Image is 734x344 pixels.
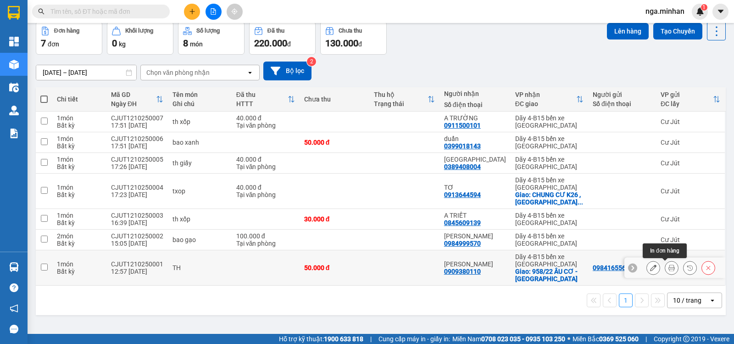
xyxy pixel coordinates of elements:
[172,187,227,195] div: txop
[57,184,102,191] div: 1 món
[236,191,295,198] div: Tại văn phòng
[178,22,245,55] button: Số lượng8món
[112,38,117,49] span: 0
[717,7,725,16] span: caret-down
[111,142,163,150] div: 17:51 [DATE]
[263,62,311,80] button: Bộ lọc
[481,335,565,343] strong: 0708 023 035 - 0935 103 250
[673,296,701,305] div: 10 / trang
[638,6,692,17] span: nga.minhan
[578,198,583,206] span: ...
[8,8,53,19] div: Cư Jút
[646,261,660,275] div: Sửa đơn hàng
[304,139,365,146] div: 50.000 đ
[111,135,163,142] div: CJUT1210250006
[249,22,316,55] button: Đã thu220.000đ
[246,69,254,76] svg: open
[172,215,227,223] div: th xốp
[619,293,633,307] button: 1
[206,4,222,20] button: file-add
[374,91,428,98] div: Thu hộ
[231,8,238,15] span: aim
[236,163,295,170] div: Tại văn phòng
[593,91,651,98] div: Người gửi
[210,8,217,15] span: file-add
[444,122,481,129] div: 0911500101
[307,57,316,66] sup: 2
[374,100,428,107] div: Trạng thái
[111,268,163,275] div: 12:57 [DATE]
[369,87,439,112] th: Toggle SortBy
[172,100,227,107] div: Ghi chú
[8,9,22,18] span: Gửi:
[50,6,159,17] input: Tìm tên, số ĐT hoặc mã đơn
[48,40,59,48] span: đơn
[444,240,481,247] div: 0984999570
[183,38,188,49] span: 8
[57,156,102,163] div: 1 món
[236,100,288,107] div: HTTT
[573,334,639,344] span: Miền Bắc
[111,91,156,98] div: Mã GD
[9,129,19,138] img: solution-icon
[111,240,163,247] div: 15:05 [DATE]
[444,260,506,268] div: C VÂN
[656,87,725,112] th: Toggle SortBy
[701,4,707,11] sup: 1
[643,243,687,258] div: In đơn hàng
[661,91,713,98] div: VP gửi
[57,268,102,275] div: Bất kỳ
[9,262,19,272] img: warehouse-icon
[515,253,584,268] div: Dãy 4-B15 bến xe [GEOGRAPHIC_DATA]
[146,68,210,77] div: Chọn văn phòng nhận
[567,337,570,341] span: ⚪️
[444,163,481,170] div: 0389408004
[712,4,728,20] button: caret-down
[57,114,102,122] div: 1 món
[60,41,153,52] div: [PERSON_NAME]
[111,212,163,219] div: CJUT1210250003
[304,215,365,223] div: 30.000 đ
[111,100,156,107] div: Ngày ĐH
[661,100,713,107] div: ĐC lấy
[111,114,163,122] div: CJUT1210250007
[57,163,102,170] div: Bất kỳ
[36,65,136,80] input: Select a date range.
[444,268,481,275] div: 0909380110
[339,28,362,34] div: Chưa thu
[515,268,584,282] div: Giao: 958/22 ÂU CƠ - TÂN BÌNH
[172,264,227,271] div: TH
[515,135,584,150] div: Dãy 4-B15 bến xe [GEOGRAPHIC_DATA]
[370,334,372,344] span: |
[236,114,295,122] div: 40.000 đ
[111,184,163,191] div: CJUT1210250004
[444,135,506,142] div: duẩn
[515,232,584,247] div: Dãy 4-B15 bến xe [GEOGRAPHIC_DATA]
[254,38,287,49] span: 220.000
[10,304,18,313] span: notification
[599,335,639,343] strong: 0369 525 060
[189,8,195,15] span: plus
[9,37,19,46] img: dashboard-icon
[232,87,300,112] th: Toggle SortBy
[41,38,46,49] span: 7
[57,240,102,247] div: Bất kỳ
[111,219,163,226] div: 16:39 [DATE]
[111,122,163,129] div: 17:51 [DATE]
[119,40,126,48] span: kg
[54,28,79,34] div: Đơn hàng
[111,232,163,240] div: CJUT1210250002
[593,264,629,271] div: 0984165569
[661,139,720,146] div: Cư Jút
[661,118,720,125] div: Cư Jút
[515,156,584,170] div: Dãy 4-B15 bến xe [GEOGRAPHIC_DATA]
[325,38,358,49] span: 130.000
[184,4,200,20] button: plus
[172,139,227,146] div: bao xanh
[107,22,173,55] button: Khối lượng0kg
[236,156,295,163] div: 40.000 đ
[227,4,243,20] button: aim
[661,215,720,223] div: Cư Jút
[696,7,704,16] img: icon-new-feature
[661,187,720,195] div: Cư Jút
